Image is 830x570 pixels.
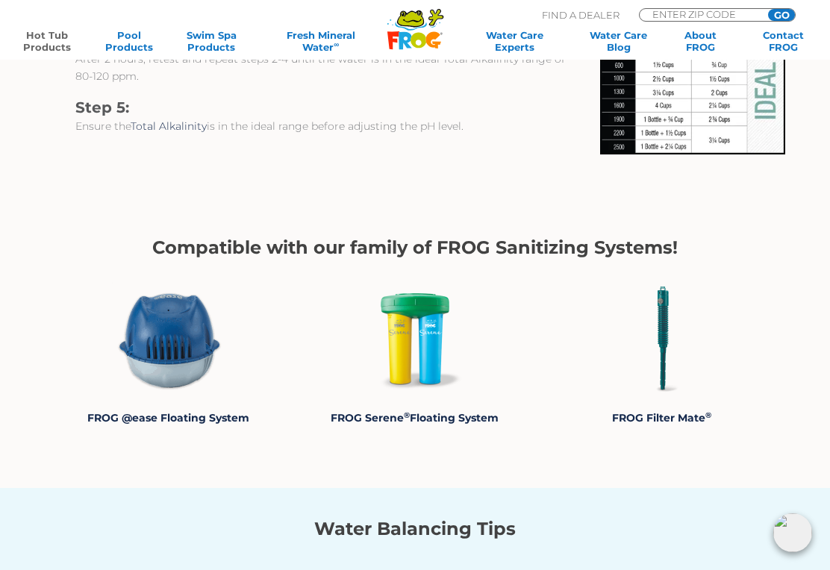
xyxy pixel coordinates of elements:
a: Swim SpaProducts [180,29,244,53]
a: Water CareBlog [587,29,651,53]
h3: Step 5: [75,97,570,118]
input: GO [768,9,795,21]
p: Find A Dealer [542,8,620,22]
h2: Water Balancing Tips [64,519,766,539]
a: Fresh MineralWater∞ [262,29,380,53]
a: Hot TubProducts [15,29,79,53]
strong: FROG Filter Mate [612,411,711,425]
img: atease-floating-system [112,283,224,395]
a: FROG @ease Floating System [87,411,249,425]
sup: ® [404,410,410,420]
img: openIcon [773,513,812,552]
a: ContactFROG [751,29,815,53]
a: FROG Serene®Floating System [331,411,499,425]
a: Water CareExperts [461,29,568,53]
p: Ensure the is in the ideal range before adjusting the pH level. [75,118,570,135]
p: After 2 hours, retest and repeat steps 2-4 until the water is in the ideal Total Alkalinity range... [75,51,570,85]
img: hot-tub-product-filter-frog [606,283,718,395]
a: FROG Filter Mate® [612,411,711,425]
strong: FROG Serene Floating System [331,411,499,425]
h2: Compatible with our family of FROG Sanitizing Systems! [75,237,755,258]
sup: ∞ [334,40,339,48]
input: Zip Code Form [651,9,752,19]
img: FROG Serene Floating System [359,283,471,395]
a: AboutFROG [669,29,733,53]
a: Total Alkalinity [131,119,207,133]
sup: ® [705,410,711,420]
a: PoolProducts [97,29,161,53]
